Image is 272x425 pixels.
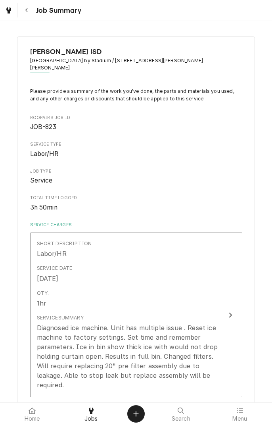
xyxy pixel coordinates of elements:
div: Service Type [30,141,242,158]
div: Roopairs Job ID [30,115,242,132]
div: Short Description [37,240,92,247]
span: Roopairs Job ID [30,122,242,132]
span: Address [30,57,242,72]
span: Labor/HR [30,150,58,158]
div: Client Information [30,46,242,78]
a: Search [152,404,210,423]
div: Total Time Logged [30,195,242,212]
span: 3h 50min [30,204,57,211]
span: Service [30,177,53,184]
span: Total Time Logged [30,195,242,201]
span: Total Time Logged [30,203,242,212]
div: Service Summary [37,314,84,321]
button: Create Object [127,405,145,423]
div: Qty. [37,290,49,297]
div: Service Charges [30,222,242,417]
span: Menu [232,415,247,422]
div: [DATE] [37,274,59,283]
div: Job Type [30,168,242,185]
span: Home [25,415,40,422]
div: Service Date [37,265,73,272]
a: Menu [211,404,269,423]
a: Go to Jobs [2,3,16,17]
span: Roopairs Job ID [30,115,242,121]
span: Search [172,415,190,422]
div: 1hr [37,298,46,308]
label: Service Charges [30,222,242,228]
button: Navigate back [19,3,34,17]
a: Home [3,404,61,423]
span: JOB-823 [30,123,57,131]
button: Update Line Item [30,233,242,397]
div: Diagnosed ice machine. Unit has multiple issue . Reset ice machine to factory settings. Set time ... [37,323,219,390]
a: Jobs [62,404,121,423]
div: Labor/HR [37,249,67,258]
span: Job Type [30,176,242,185]
span: Job Summary [34,5,81,16]
p: Please provide a summary of the work you've done, the parts and materials you used, and any other... [30,88,242,102]
span: Job Type [30,168,242,175]
span: Service Type [30,141,242,148]
span: Service Type [30,149,242,159]
span: Name [30,46,242,57]
span: Jobs [84,415,98,422]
